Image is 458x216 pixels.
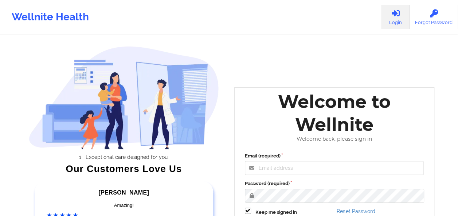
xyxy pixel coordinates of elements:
[255,209,297,216] label: Keep me signed in
[245,161,424,175] input: Email address
[240,136,429,142] div: Welcome back, please sign in
[47,202,201,209] div: Amazing!
[29,46,219,149] img: wellnite-auth-hero_200.c722682e.png
[240,90,429,136] div: Welcome to Wellnite
[381,5,410,29] a: Login
[35,154,219,160] li: Exceptional care designed for you.
[410,5,458,29] a: Forgot Password
[29,165,219,172] div: Our Customers Love Us
[245,152,424,160] label: Email (required)
[337,208,375,214] a: Reset Password
[245,180,424,187] label: Password (required)
[99,189,149,196] span: [PERSON_NAME]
